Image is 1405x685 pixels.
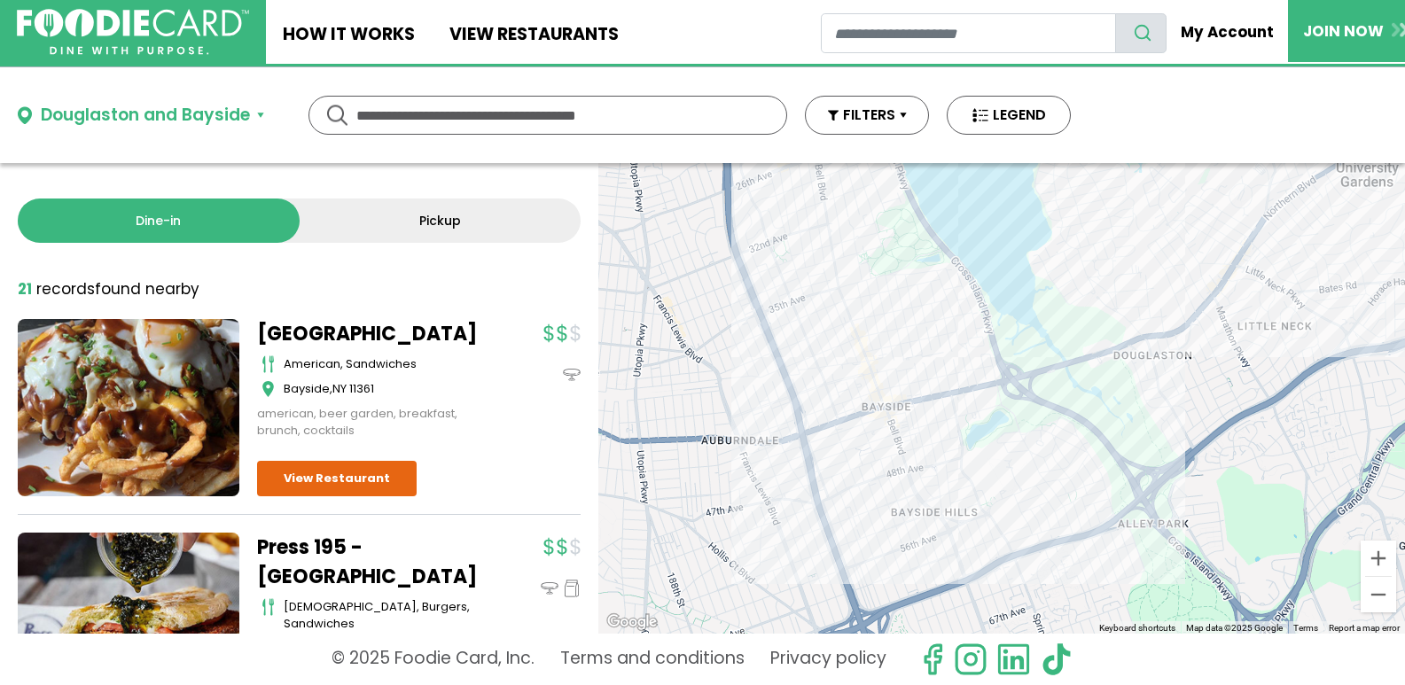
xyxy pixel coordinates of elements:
[284,380,479,398] div: ,
[1040,642,1073,676] img: tiktok.svg
[947,96,1071,135] button: LEGEND
[349,380,374,397] span: 11361
[332,642,535,676] p: © 2025 Foodie Card, Inc.
[36,278,95,300] span: records
[257,405,479,440] div: american, beer garden, breakfast, brunch, cocktails
[284,598,479,633] div: [DEMOGRAPHIC_DATA], burgers, sandwiches
[284,380,330,397] span: Bayside
[770,642,886,676] a: Privacy policy
[261,380,275,398] img: map_icon.svg
[821,13,1116,53] input: restaurant search
[541,580,558,597] img: dinein_icon.svg
[1293,623,1318,633] a: Terms
[41,103,250,128] div: Douglaston and Bayside
[1099,622,1175,634] button: Keyboard shortcuts
[1167,12,1289,51] a: My Account
[261,355,275,373] img: cutlery_icon.svg
[332,380,347,397] span: NY
[18,278,32,300] strong: 21
[284,355,479,373] div: American, Sandwiches
[996,642,1030,676] img: linkedin.svg
[1186,623,1283,633] span: Map data ©2025 Google
[603,611,661,634] a: Open this area in Google Maps (opens a new window)
[1329,623,1400,633] a: Report a map error
[563,366,581,384] img: dinein_icon.svg
[916,642,949,676] svg: check us out on facebook
[257,319,479,348] a: [GEOGRAPHIC_DATA]
[300,198,582,243] a: Pickup
[18,103,264,128] button: Douglaston and Bayside
[18,198,300,243] a: Dine-in
[603,611,661,634] img: Google
[563,580,581,597] img: pickup_icon.svg
[1115,13,1167,53] button: search
[17,9,249,56] img: FoodieCard; Eat, Drink, Save, Donate
[261,598,275,616] img: cutlery_icon.svg
[257,461,417,496] a: View Restaurant
[805,96,929,135] button: FILTERS
[18,278,199,301] div: found nearby
[1361,577,1396,612] button: Zoom out
[257,533,479,591] a: Press 195 - [GEOGRAPHIC_DATA]
[1361,541,1396,576] button: Zoom in
[560,642,745,676] a: Terms and conditions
